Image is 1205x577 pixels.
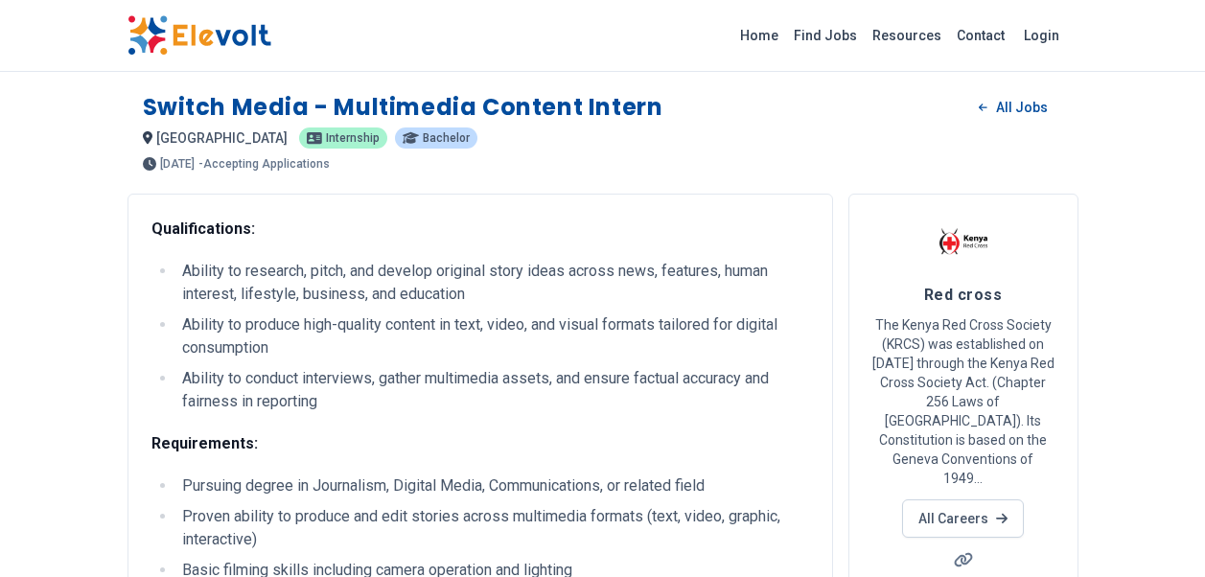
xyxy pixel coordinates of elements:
a: All Jobs [963,93,1062,122]
li: Pursuing degree in Journalism, Digital Media, Communications, or related field [176,474,809,497]
a: Contact [949,20,1012,51]
strong: Requirements: [151,434,258,452]
img: Elevolt [127,15,271,56]
span: internship [326,132,380,144]
span: Red cross [924,286,1002,304]
li: Ability to research, pitch, and develop original story ideas across news, features, human interes... [176,260,809,306]
span: [GEOGRAPHIC_DATA] [156,130,288,146]
a: Login [1012,16,1071,55]
h1: Switch Media - Multimedia Content Intern [143,92,663,123]
a: All Careers [902,499,1024,538]
a: Home [732,20,786,51]
a: Find Jobs [786,20,865,51]
li: Proven ability to produce and edit stories across multimedia formats (text, video, graphic, inter... [176,505,809,551]
a: Resources [865,20,949,51]
span: Bachelor [423,132,470,144]
li: Ability to conduct interviews, gather multimedia assets, and ensure factual accuracy and fairness... [176,367,809,413]
img: Red cross [939,218,987,265]
strong: Qualifications: [151,219,255,238]
li: Ability to produce high-quality content in text, video, and visual formats tailored for digital c... [176,313,809,359]
p: The Kenya Red Cross Society (KRCS) was established on [DATE] through the Kenya Red Cross Society ... [872,315,1054,488]
p: - Accepting Applications [198,158,330,170]
span: [DATE] [160,158,195,170]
